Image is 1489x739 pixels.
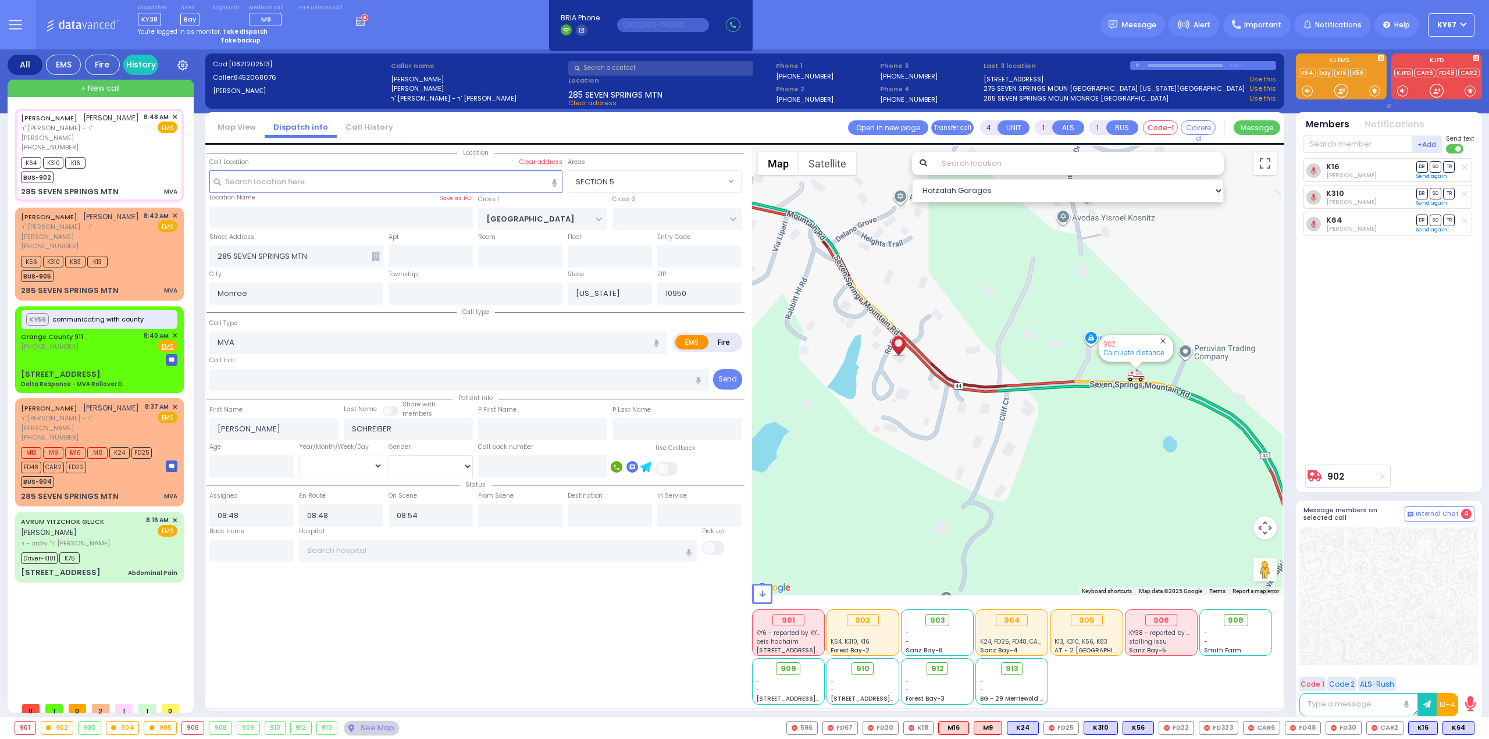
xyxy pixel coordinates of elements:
[41,722,73,734] div: 902
[209,356,234,365] label: Call Info
[1253,152,1277,175] button: Toggle fullscreen view
[880,95,938,103] label: [PHONE_NUMBER]
[172,402,177,412] span: ✕
[1299,69,1316,77] a: K64
[1249,84,1276,94] a: Use this
[776,61,876,71] span: Phone 1
[1049,725,1055,731] img: red-radio-icon.svg
[831,646,870,655] span: Forest Bay-2
[162,704,179,713] span: 0
[209,170,563,192] input: Search location here
[1145,614,1177,627] div: 906
[1299,677,1326,691] button: Code 1
[43,462,64,473] span: CAR2
[568,171,725,192] span: SECTION 5
[888,323,909,358] div: JOEL SCHREIBER
[756,629,821,637] span: KY6 - reported by KY71
[1446,143,1465,155] label: Turn off text
[657,270,666,279] label: ZIP
[440,194,473,202] label: Save as POI
[209,442,221,452] label: Age
[65,256,86,267] span: K83
[868,725,874,731] img: red-radio-icon.svg
[43,447,63,459] span: M9
[21,142,79,152] span: [PHONE_NUMBER]
[1248,725,1254,731] img: red-radio-icon.svg
[389,270,418,279] label: Township
[568,89,662,98] span: 285 SEVEN SPRINGS MTN
[998,120,1030,135] button: UNIT
[21,212,77,222] a: [PERSON_NAME]
[1442,721,1474,735] div: BLS
[106,722,139,734] div: 904
[1405,506,1474,522] button: Internal Chat 4
[1458,69,1480,77] a: CAR2
[131,447,152,459] span: FD25
[81,83,120,94] span: + New call
[831,637,870,646] span: K64, K310, K16
[1327,677,1356,691] button: Code 2
[213,59,387,69] label: Cad:
[656,444,696,453] label: Use Callback
[1123,721,1154,735] div: BLS
[1461,509,1472,519] span: 4
[799,152,856,175] button: Show satellite imagery
[21,538,142,548] span: ר' שלמה - ר' [PERSON_NAME]
[45,704,63,713] span: 1
[934,152,1224,175] input: Search location
[229,59,272,69] span: [0821202513]
[85,55,120,75] div: Fire
[166,354,177,366] img: message-box.svg
[65,157,86,169] span: K16
[1103,340,1116,348] a: 902
[1164,725,1170,731] img: red-radio-icon.svg
[21,256,41,267] span: K56
[87,447,108,459] span: M8
[1334,69,1349,77] a: K16
[92,704,109,713] span: 2
[1315,20,1362,30] span: Notifications
[65,447,86,459] span: M16
[906,646,943,655] span: Sanz Bay-6
[21,491,119,502] div: 285 SEVEN SPRINGS MTN
[657,491,687,501] label: In Service
[1391,58,1482,66] label: KJFD
[402,400,436,409] small: Share with
[776,72,833,80] label: [PHONE_NUMBER]
[938,721,969,735] div: ALS
[1326,198,1377,206] span: Lipa Blumenthal
[1394,20,1410,30] span: Help
[299,491,326,501] label: En Route
[180,5,200,12] label: Lines
[144,113,169,122] span: 8:48 AM
[52,315,144,324] span: communicating with county
[617,18,709,32] input: (000)000-00000
[209,158,249,167] label: Call Location
[83,113,139,123] span: [PERSON_NAME]
[1121,19,1156,31] span: Message
[657,233,690,242] label: Entry Code
[15,722,35,734] div: 901
[21,527,77,537] span: [PERSON_NAME]
[675,335,709,349] label: EMS
[158,220,177,232] span: EMS
[234,73,276,82] span: 8452068076
[265,722,286,734] div: 910
[974,721,1002,735] div: ALS
[115,704,133,713] span: 1
[909,725,914,731] img: red-radio-icon.svg
[1249,94,1276,103] a: Use this
[459,480,491,489] span: Status
[1234,120,1280,135] button: Message
[1071,614,1103,627] div: 905
[43,157,63,169] span: K310
[1416,188,1428,199] span: DR
[561,13,600,23] span: BRIA Phone
[1143,120,1178,135] button: Code-1
[1331,725,1337,731] img: red-radio-icon.svg
[128,569,177,577] div: Abdominal Pain
[213,5,239,12] label: Night unit
[209,193,255,202] label: Location Name
[182,722,204,734] div: 906
[478,195,499,204] label: Cross 1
